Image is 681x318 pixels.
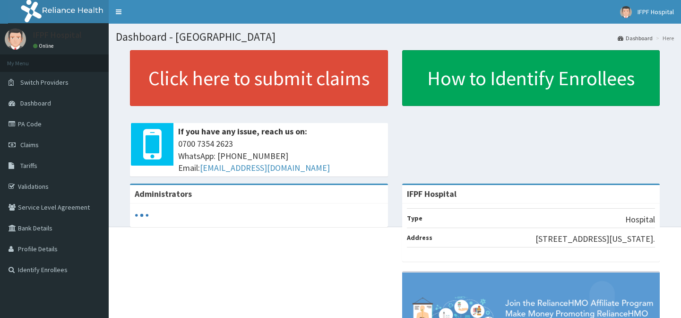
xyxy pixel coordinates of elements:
li: Here [654,34,674,42]
b: If you have any issue, reach us on: [178,126,307,137]
a: Dashboard [618,34,653,42]
a: Online [33,43,56,49]
img: User Image [620,6,632,18]
p: Hospital [625,213,655,226]
svg: audio-loading [135,208,149,222]
img: User Image [5,28,26,50]
a: [EMAIL_ADDRESS][DOMAIN_NAME] [200,162,330,173]
span: Tariffs [20,161,37,170]
p: [STREET_ADDRESS][US_STATE]. [535,233,655,245]
span: Claims [20,141,39,149]
span: 0700 7354 2623 WhatsApp: [PHONE_NUMBER] Email: [178,138,383,174]
strong: IFPF Hospital [407,188,457,199]
b: Address [407,233,432,242]
b: Administrators [135,188,192,199]
a: How to Identify Enrollees [402,50,660,106]
span: IFPF Hospital [638,8,674,16]
span: Switch Providers [20,78,69,87]
p: IFPF Hospital [33,31,82,39]
b: Type [407,214,422,222]
span: Dashboard [20,99,51,107]
h1: Dashboard - [GEOGRAPHIC_DATA] [116,31,674,43]
a: Click here to submit claims [130,50,388,106]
